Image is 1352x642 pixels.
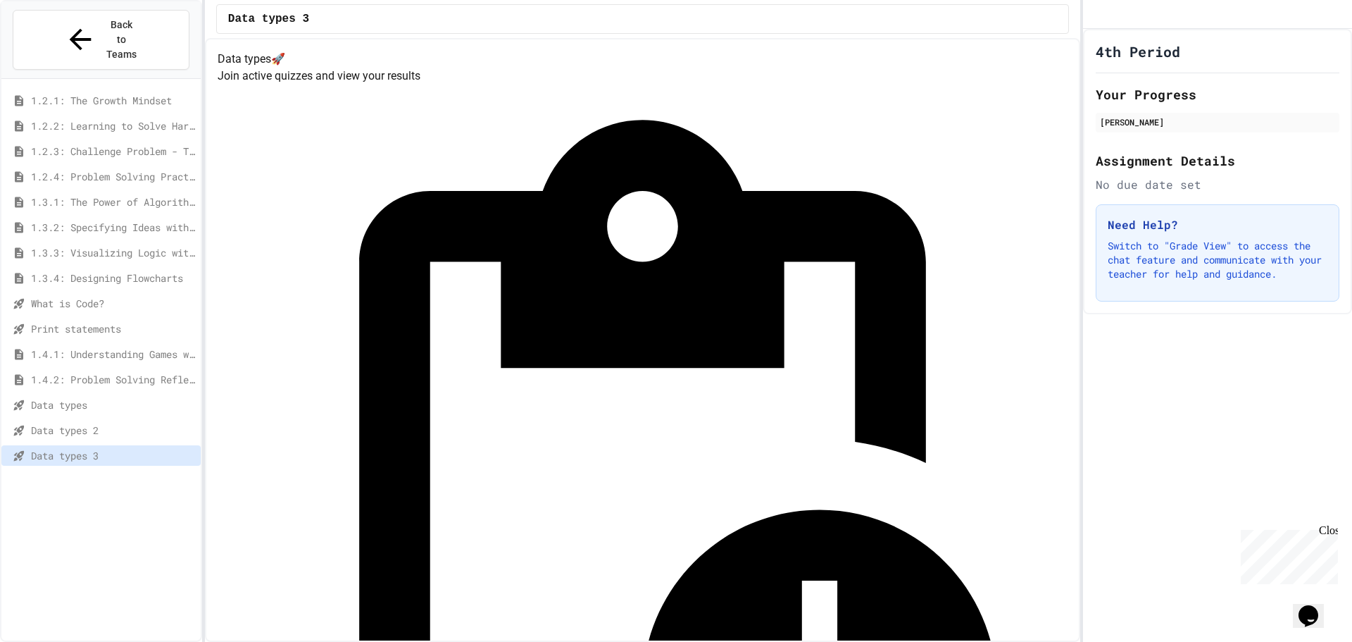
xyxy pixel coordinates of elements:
span: Data types [31,397,195,412]
h2: Assignment Details [1096,151,1339,171]
span: Data types 2 [31,423,195,438]
button: Back to Teams [13,10,189,70]
span: 1.3.2: Specifying Ideas with Pseudocode [31,220,195,235]
span: 1.4.2: Problem Solving Reflection [31,372,195,387]
span: Data types 3 [228,11,309,27]
span: 1.2.3: Challenge Problem - The Bridge [31,144,195,159]
h4: Data types 🚀 [218,51,1068,68]
h2: Your Progress [1096,85,1339,104]
div: Chat with us now!Close [6,6,97,89]
span: Data types 3 [31,448,195,463]
iframe: chat widget [1235,524,1338,584]
span: Back to Teams [105,18,138,62]
span: 1.2.2: Learning to Solve Hard Problems [31,118,195,133]
div: No due date set [1096,176,1339,193]
span: 1.2.4: Problem Solving Practice [31,169,195,184]
iframe: chat widget [1293,586,1338,628]
span: What is Code? [31,296,195,311]
span: 1.4.1: Understanding Games with Flowcharts [31,347,195,362]
span: 1.3.1: The Power of Algorithms [31,195,195,209]
p: Switch to "Grade View" to access the chat feature and communicate with your teacher for help and ... [1108,239,1327,281]
span: 1.3.3: Visualizing Logic with Flowcharts [31,245,195,260]
span: Print statements [31,321,195,336]
span: 1.2.1: The Growth Mindset [31,93,195,108]
p: Join active quizzes and view your results [218,68,1068,85]
h3: Need Help? [1108,216,1327,233]
span: 1.3.4: Designing Flowcharts [31,271,195,285]
div: [PERSON_NAME] [1100,116,1335,128]
h1: 4th Period [1096,42,1180,61]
